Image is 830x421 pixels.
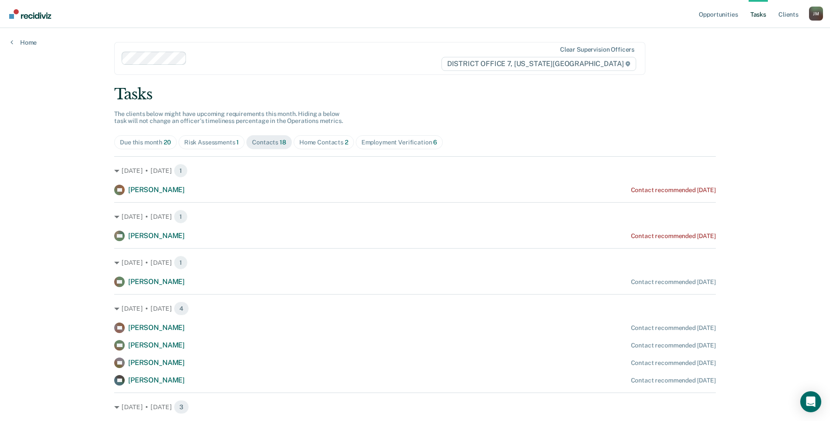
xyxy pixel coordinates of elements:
span: [PERSON_NAME] [128,376,185,384]
span: 3 [174,400,189,414]
span: 1 [236,139,239,146]
span: 2 [345,139,348,146]
div: Contact recommended [DATE] [631,342,716,349]
div: Home Contacts [299,139,348,146]
div: [DATE] • [DATE] 1 [114,256,716,270]
span: [PERSON_NAME] [128,358,185,367]
div: [DATE] • [DATE] 4 [114,302,716,316]
span: [PERSON_NAME] [128,341,185,349]
span: 18 [280,139,286,146]
div: [DATE] • [DATE] 1 [114,164,716,178]
span: 1 [174,256,188,270]
div: Contact recommended [DATE] [631,186,716,194]
div: Contact recommended [DATE] [631,324,716,332]
div: [DATE] • [DATE] 3 [114,400,716,414]
span: 6 [433,139,437,146]
div: Contact recommended [DATE] [631,232,716,240]
button: Profile dropdown button [809,7,823,21]
span: 1 [174,210,188,224]
div: J M [809,7,823,21]
div: Risk Assessments [184,139,239,146]
div: Contact recommended [DATE] [631,278,716,286]
span: DISTRICT OFFICE 7, [US_STATE][GEOGRAPHIC_DATA] [441,57,636,71]
div: Employment Verification [361,139,438,146]
span: [PERSON_NAME] [128,323,185,332]
div: Due this month [120,139,171,146]
div: Tasks [114,85,716,103]
div: Contacts [252,139,286,146]
img: Recidiviz [9,9,51,19]
span: [PERSON_NAME] [128,232,185,240]
div: Contact recommended [DATE] [631,377,716,384]
span: 1 [174,164,188,178]
div: Open Intercom Messenger [800,391,821,412]
span: [PERSON_NAME] [128,186,185,194]
span: [PERSON_NAME] [128,277,185,286]
div: Clear supervision officers [560,46,634,53]
span: The clients below might have upcoming requirements this month. Hiding a below task will not chang... [114,110,343,125]
div: Contact recommended [DATE] [631,359,716,367]
div: [DATE] • [DATE] 1 [114,210,716,224]
a: Home [11,39,37,46]
span: 20 [164,139,171,146]
span: 4 [174,302,189,316]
